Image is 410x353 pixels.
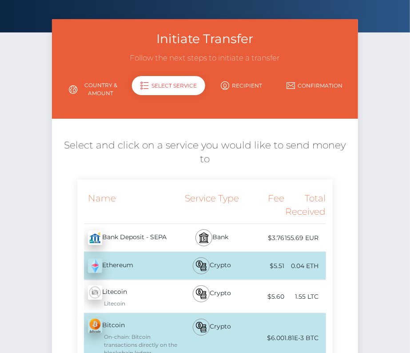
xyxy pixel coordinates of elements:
div: Crypto [181,280,243,313]
a: Country & Amount [59,78,132,101]
div: Litecoin [88,300,181,308]
div: Name [77,186,181,224]
h3: Initiate Transfer [59,30,351,48]
div: 0.04 ETH [284,256,326,276]
img: bitcoin.svg [196,261,207,271]
div: $5.51 [243,256,284,276]
div: $5.60 [243,287,284,307]
img: bitcoin.svg [196,322,207,333]
a: Recipient [205,78,278,93]
h5: Select and click on a service you would like to send money to [59,139,351,166]
a: Select Service [132,78,205,101]
div: Fee [243,186,284,224]
div: $3.76 [243,228,284,248]
div: Total Received [284,186,326,224]
img: bank.svg [199,233,209,243]
div: Ethereum [77,253,181,278]
div: Bank [181,224,243,252]
div: Crypto [181,252,243,280]
div: Select Service [132,76,205,95]
div: Service Type [181,186,243,224]
a: Confirmation [278,78,351,93]
img: bitcoin.svg [196,289,207,299]
img: z+HV+S+XklAdAAAAABJRU5ErkJggg== [88,259,102,273]
h3: Follow the next steps to initiate a transfer [59,53,351,64]
img: Z [88,231,102,245]
img: wMhJQYtZFAryAAAAABJRU5ErkJggg== [88,285,102,300]
div: 1.55 LTC [284,287,326,307]
img: zxlM9hkiQ1iKKYMjuOruv9zc3NfAFPM+lQmnX+Hwj+0b3s+QqDAAAAAElFTkSuQmCC [88,319,102,333]
div: Bank Deposit - SEPA [77,225,181,250]
div: Litecoin [77,280,181,313]
div: $6.00 [243,328,284,348]
div: 155.69 EUR [284,228,326,248]
div: 1.81E-3 BTC [284,328,326,348]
